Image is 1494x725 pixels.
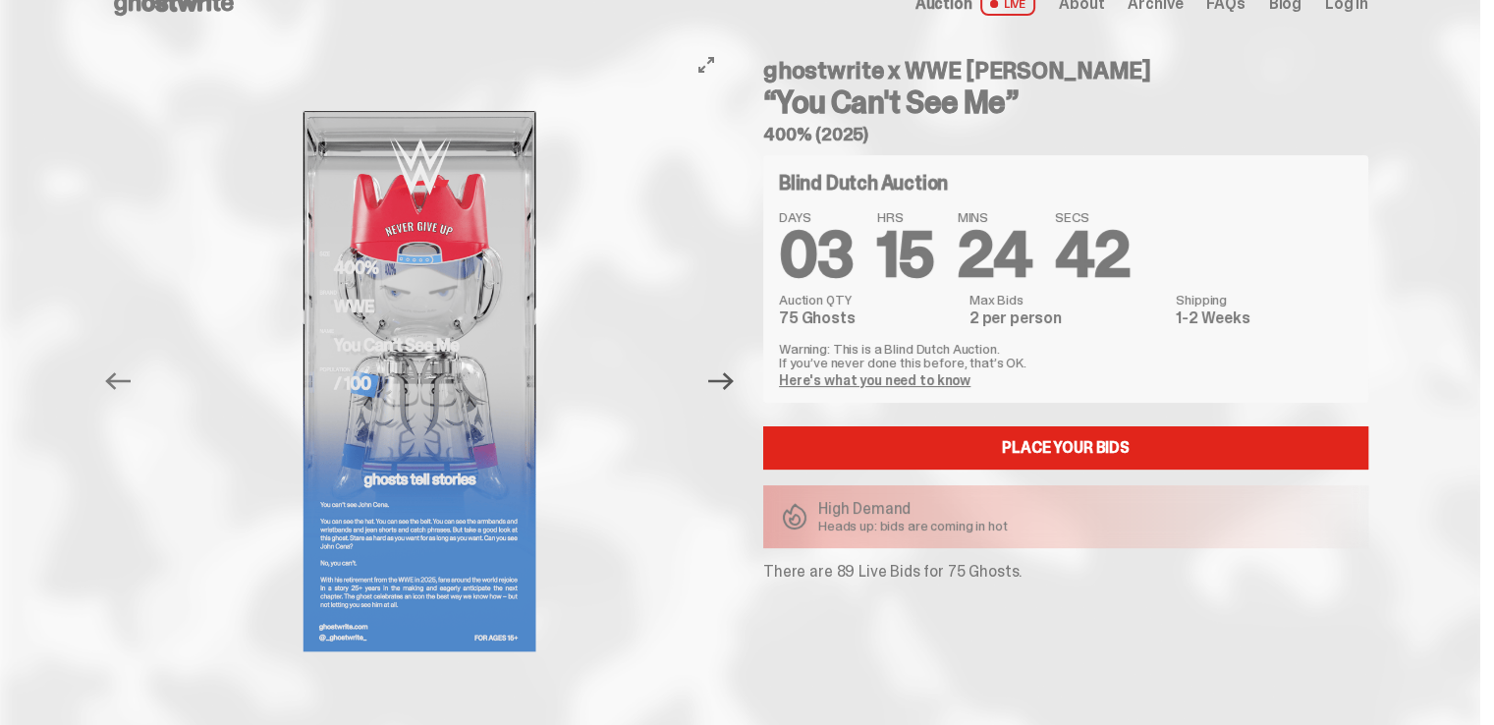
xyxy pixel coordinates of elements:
[779,210,854,224] span: DAYS
[699,360,743,403] button: Next
[969,310,1164,326] dd: 2 per person
[779,293,958,307] dt: Auction QTY
[969,293,1164,307] dt: Max Bids
[763,564,1368,580] p: There are 89 Live Bids for 75 Ghosts.
[877,210,934,224] span: HRS
[958,214,1032,296] span: 24
[779,173,948,193] h4: Blind Dutch Auction
[149,43,690,719] img: John_Cena_Hero_10.png
[96,360,139,403] button: Previous
[818,519,1008,532] p: Heads up: bids are coming in hot
[763,59,1368,83] h4: ghostwrite x WWE [PERSON_NAME]
[779,371,970,389] a: Here's what you need to know
[779,342,1353,369] p: Warning: This is a Blind Dutch Auction. If you’ve never done this before, that’s OK.
[877,214,934,296] span: 15
[958,210,1032,224] span: MINS
[1055,210,1130,224] span: SECS
[779,214,854,296] span: 03
[1055,214,1130,296] span: 42
[818,501,1008,517] p: High Demand
[1176,293,1353,307] dt: Shipping
[763,126,1368,143] h5: 400% (2025)
[779,310,958,326] dd: 75 Ghosts
[763,426,1368,470] a: Place your Bids
[763,86,1368,118] h3: “You Can't See Me”
[694,53,718,77] button: View full-screen
[1176,310,1353,326] dd: 1-2 Weeks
